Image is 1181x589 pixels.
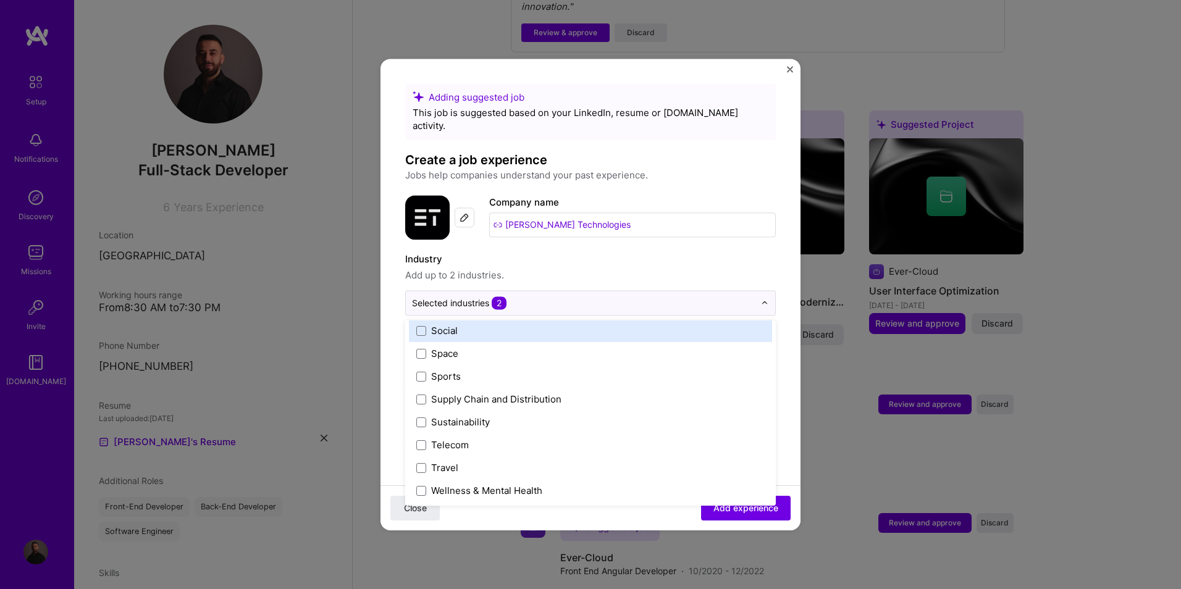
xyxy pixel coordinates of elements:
[405,195,450,240] img: Company logo
[431,461,458,474] div: Travel
[390,496,440,520] button: Close
[761,299,768,307] img: drop icon
[431,484,542,497] div: Wellness & Mental Health
[413,106,768,132] div: This job is suggested based on your LinkedIn, resume or [DOMAIN_NAME] activity.
[489,212,776,237] input: Search for a company...
[713,502,778,514] span: Add experience
[405,152,776,168] h4: Create a job experience
[431,438,469,451] div: Telecom
[413,91,768,104] div: Adding suggested job
[431,416,490,428] div: Sustainability
[460,212,469,222] img: Edit
[431,393,561,406] div: Supply Chain and Distribution
[405,268,776,283] span: Add up to 2 industries.
[404,502,427,514] span: Close
[405,168,776,183] p: Jobs help companies understand your past experience.
[413,91,424,102] i: icon SuggestedTeams
[412,296,506,309] div: Selected industries
[492,296,506,309] span: 2
[431,370,461,383] div: Sports
[701,496,791,520] button: Add experience
[787,66,793,79] button: Close
[431,347,458,360] div: Space
[489,196,559,208] label: Company name
[455,207,474,227] div: Edit
[431,324,458,337] div: Social
[405,252,776,267] label: Industry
